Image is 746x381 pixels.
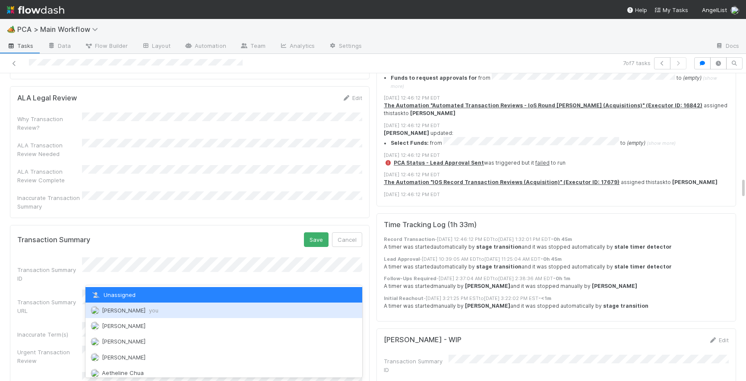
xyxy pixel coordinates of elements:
h5: [PERSON_NAME] - WIP [384,336,462,344]
em: (empty) [627,140,645,147]
strong: [PERSON_NAME] [410,110,455,116]
a: The Automation "Automated Transaction Reviews - IoS Round [PERSON_NAME] (Acquisitions)" (Executor... [384,102,702,109]
div: Transaction Summary ID [17,265,82,283]
strong: Initial Reachout [384,295,424,301]
a: Analytics [272,40,322,53]
div: [DATE] 12:46:12 PM EDT [384,122,729,129]
span: My Tasks [654,6,688,13]
span: Flow Builder [85,41,128,50]
strong: [PERSON_NAME] [672,179,718,185]
strong: [PERSON_NAME] [465,283,510,289]
a: Automation [177,40,233,53]
strong: Record Transaction [384,236,435,242]
a: Edit [342,94,362,101]
a: Settings [322,40,369,53]
span: 🏕️ [7,25,16,33]
div: updated: [384,129,729,147]
em: (empty) [683,75,702,81]
img: avatar_55c8bf04-bdf8-4706-8388-4c62d4787457.png [91,353,99,362]
img: avatar_55a2f090-1307-4765-93b4-f04da16234ba.png [91,322,99,330]
h5: ALA Legal Review [17,94,77,103]
div: - [DATE] 2:37:04 AM EDT to [DATE] 2:38:36 AM EDT [384,275,729,282]
div: assigned this task to [384,178,729,186]
strong: [PERSON_NAME] [465,303,510,309]
strong: Funds to request approvals for [391,75,477,81]
img: avatar_1d14498f-6309-4f08-8780-588779e5ce37.png [91,337,99,346]
a: Layout [135,40,177,53]
summary: Funds to request approvals for from to (empty) (show more) [391,72,729,90]
a: Move to Record Transaction (PCA Counsel) - Secondary Sale/ Tender Offer / Share Buyback / Re-Domi... [384,199,676,205]
button: Cancel [332,232,362,247]
span: (show more) [647,141,676,147]
div: assigned this task to [384,102,729,118]
a: The Automation "IOS Record Transaction Reviews (Acquisition)" (Executor ID: 17679) [384,179,620,185]
div: A timer was started automatically by and it was stopped automatically by [384,243,729,251]
strong: - 0h 45m [551,236,572,242]
strong: stage transition [603,303,648,309]
strong: - <1m [538,295,551,301]
a: PCA Status - Lead Approval Sent [394,159,484,166]
a: Docs [708,40,746,53]
div: Help [626,6,647,14]
span: (show more) [391,75,717,89]
a: Team [233,40,272,53]
span: was triggered but it to run [384,159,566,166]
div: Urgent Transaction Review [17,348,82,365]
span: 7 of 7 tasks [623,59,651,67]
div: ALA Transaction Review Needed [17,141,82,158]
span: [PERSON_NAME] [102,322,145,329]
strong: stage transition [476,263,522,270]
strong: [PERSON_NAME] [384,130,429,136]
strong: Follow-Ups Required [384,275,436,281]
div: [DATE] 12:46:12 PM EDT [384,94,729,102]
div: A timer was started manually by and it was stopped automatically by [384,302,729,310]
a: Data [41,40,78,53]
h5: Time Tracking Log ( 1h 33m ) [384,221,477,229]
div: was triggered [384,198,729,206]
img: avatar_ba0ef937-97b0-4cb1-a734-c46f876909ef.png [91,306,99,315]
div: - [DATE] 12:46:12 PM EDT to [DATE] 1:32:01 PM EDT [384,236,729,243]
div: A timer was started manually by and it was stopped manually by [384,282,729,290]
div: A timer was started automatically by and it was stopped automatically by [384,263,729,271]
strong: stale timer detector [614,263,672,270]
img: logo-inverted-e16ddd16eac7371096b0.svg [7,3,64,17]
span: PCA > Main Workflow [17,25,102,34]
div: Inaccurate Transaction Summary [17,194,82,211]
div: [DATE] 12:46:12 PM EDT [384,191,729,198]
span: you [149,307,158,314]
div: - [DATE] 3:21:25 PM EST to [DATE] 3:22:02 PM EST [384,295,729,302]
strong: stale timer detector [614,244,672,250]
span: Aetheline Chua [102,369,144,376]
div: Why Transaction Review? [17,115,82,132]
img: avatar_103f69d0-f655-4f4f-bc28-f3abe7034599.png [91,369,99,378]
strong: - 0h 45m [541,256,562,262]
span: Tasks [7,41,34,50]
span: Unassigned [91,291,136,298]
div: Inaccurate Term(s) [17,330,82,339]
a: Edit [708,337,729,344]
strong: stage transition [476,244,522,250]
strong: - 0h 1m [553,275,570,281]
span: [PERSON_NAME] [102,354,145,361]
div: Transaction Summary URL [17,298,82,315]
summary: Select Funds: from to (empty) (show more) [391,137,729,147]
strong: [PERSON_NAME] [592,283,637,289]
button: Save [304,232,329,247]
span: [PERSON_NAME] [102,338,145,345]
span: [PERSON_NAME] [102,307,158,314]
strong: Lead Approval [384,256,420,262]
h5: Transaction Summary [17,236,90,244]
img: avatar_ba0ef937-97b0-4cb1-a734-c46f876909ef.png [730,6,739,15]
a: My Tasks [654,6,688,14]
div: - [DATE] 10:39:05 AM EDT to [DATE] 11:25:04 AM EDT [384,256,729,263]
strong: Select Funds: [391,140,429,147]
div: [DATE] 12:46:12 PM EDT [384,171,729,178]
span: AngelList [702,6,727,13]
div: [DATE] 12:46:12 PM EDT [384,152,729,159]
a: Flow Builder [78,40,135,53]
div: ALA Transaction Review Complete [17,167,82,184]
